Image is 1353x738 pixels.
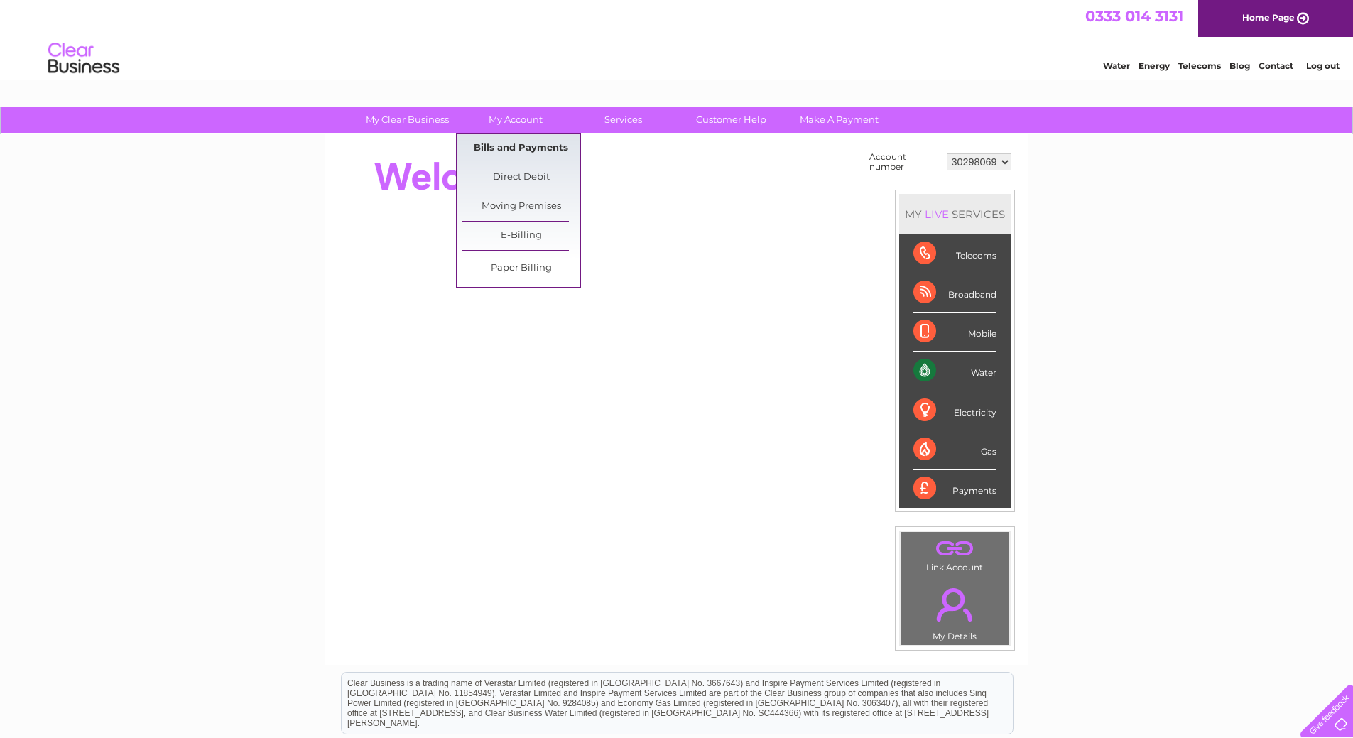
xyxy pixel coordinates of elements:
[457,107,574,133] a: My Account
[913,391,996,430] div: Electricity
[1229,60,1250,71] a: Blog
[462,254,580,283] a: Paper Billing
[781,107,898,133] a: Make A Payment
[349,107,466,133] a: My Clear Business
[913,313,996,352] div: Mobile
[1306,60,1340,71] a: Log out
[913,470,996,508] div: Payments
[462,222,580,250] a: E-Billing
[1178,60,1221,71] a: Telecoms
[913,234,996,273] div: Telecoms
[1085,7,1183,25] a: 0333 014 3131
[900,531,1010,576] td: Link Account
[565,107,682,133] a: Services
[922,207,952,221] div: LIVE
[913,352,996,391] div: Water
[866,148,943,175] td: Account number
[913,273,996,313] div: Broadband
[673,107,790,133] a: Customer Help
[1259,60,1293,71] a: Contact
[342,8,1013,69] div: Clear Business is a trading name of Verastar Limited (registered in [GEOGRAPHIC_DATA] No. 3667643...
[913,430,996,470] div: Gas
[462,134,580,163] a: Bills and Payments
[1103,60,1130,71] a: Water
[462,192,580,221] a: Moving Premises
[462,163,580,192] a: Direct Debit
[904,536,1006,560] a: .
[899,194,1011,234] div: MY SERVICES
[900,576,1010,646] td: My Details
[904,580,1006,629] a: .
[48,37,120,80] img: logo.png
[1139,60,1170,71] a: Energy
